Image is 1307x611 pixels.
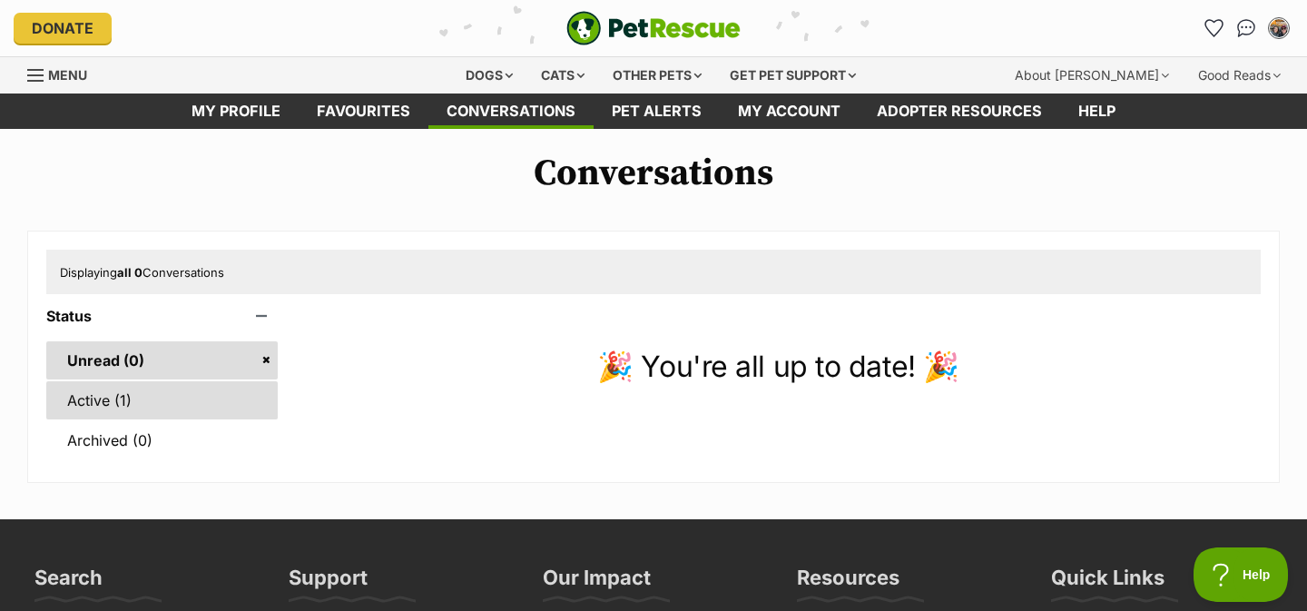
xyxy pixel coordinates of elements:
[717,57,869,94] div: Get pet support
[48,67,87,83] span: Menu
[1185,57,1293,94] div: Good Reads
[528,57,597,94] div: Cats
[46,341,278,379] a: Unread (0)
[46,421,278,459] a: Archived (0)
[720,94,859,129] a: My account
[117,265,142,280] strong: all 0
[566,11,741,45] img: logo-e224e6f780fb5917bec1dbf3a21bbac754714ae5b6737aabdf751b685950b380.svg
[173,94,299,129] a: My profile
[859,94,1060,129] a: Adopter resources
[428,94,594,129] a: conversations
[60,265,224,280] span: Displaying Conversations
[1060,94,1134,129] a: Help
[1237,19,1256,37] img: chat-41dd97257d64d25036548639549fe6c8038ab92f7586957e7f3b1b290dea8141.svg
[1232,14,1261,43] a: Conversations
[1199,14,1293,43] ul: Account quick links
[566,11,741,45] a: PetRescue
[797,565,899,601] h3: Resources
[1051,565,1165,601] h3: Quick Links
[543,565,651,601] h3: Our Impact
[1194,547,1289,602] iframe: Help Scout Beacon - Open
[1002,57,1182,94] div: About [PERSON_NAME]
[289,565,368,601] h3: Support
[296,345,1261,389] p: 🎉 You're all up to date! 🎉
[1270,19,1288,37] img: Nadine Monteagudo profile pic
[27,57,100,90] a: Menu
[34,565,103,601] h3: Search
[453,57,526,94] div: Dogs
[594,94,720,129] a: Pet alerts
[600,57,714,94] div: Other pets
[46,381,278,419] a: Active (1)
[1199,14,1228,43] a: Favourites
[14,13,112,44] a: Donate
[299,94,428,129] a: Favourites
[1264,14,1293,43] button: My account
[46,308,278,324] header: Status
